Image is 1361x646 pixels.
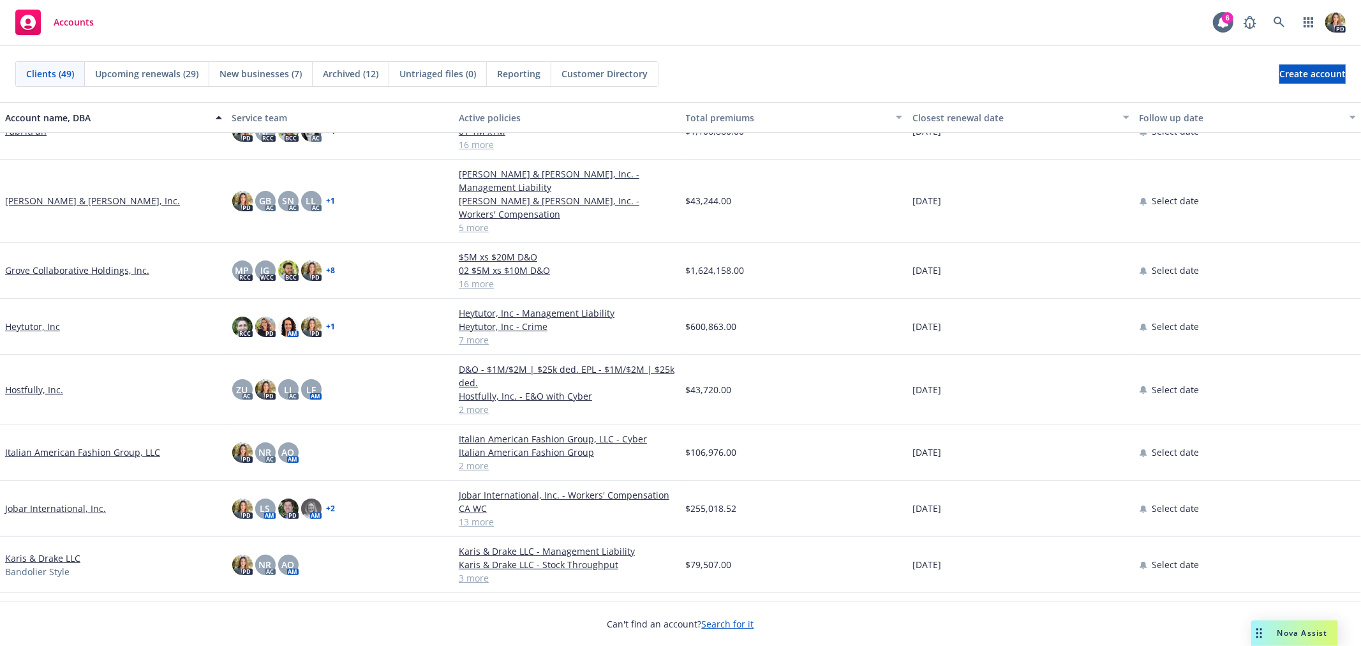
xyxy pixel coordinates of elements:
img: photo [278,317,299,337]
a: 2 more [459,403,676,416]
a: 16 more [459,277,676,290]
img: photo [255,379,276,400]
div: Service team [232,111,449,124]
span: [DATE] [912,502,941,515]
span: $43,720.00 [686,383,732,396]
a: Search [1267,10,1292,35]
a: Report a Bug [1237,10,1263,35]
span: ZU [237,383,248,396]
a: Jobar International, Inc. - Workers' Compensation [459,488,676,502]
img: photo [301,499,322,519]
span: Reporting [497,67,540,80]
a: Heytutor, Inc - Crime [459,320,676,333]
a: + 1 [327,323,336,331]
span: Select date [1152,446,1200,459]
span: AO [282,446,295,459]
span: [DATE] [912,320,941,333]
a: 7 more [459,333,676,347]
span: MP [235,264,249,277]
a: CA WC [459,502,676,515]
span: [DATE] [912,446,941,459]
img: photo [232,317,253,337]
button: Active policies [454,102,681,133]
a: Karis & Drake LLC - Stock Throughput [459,558,676,571]
img: photo [301,317,322,337]
a: Italian American Fashion Group, LLC - Cyber [459,432,676,446]
img: photo [278,499,299,519]
span: Untriaged files (0) [399,67,476,80]
span: New businesses (7) [219,67,302,80]
span: Can't find an account? [607,617,754,631]
div: Follow up date [1140,111,1342,124]
span: Select date [1152,502,1200,515]
a: Grove Collaborative Holdings, Inc. [5,264,149,277]
span: [DATE] [912,383,941,396]
a: + 2 [327,505,336,513]
a: Karis & Drake LLC - Management Liability [459,545,676,558]
img: photo [278,260,299,281]
span: Bandolier Style [5,565,70,578]
span: Select date [1152,194,1200,207]
span: AO [282,558,295,571]
span: [DATE] [912,264,941,277]
span: $255,018.52 [686,502,737,515]
div: Drag to move [1251,620,1267,646]
a: Hostfully, Inc. [5,383,63,396]
span: LI [285,383,292,396]
img: photo [232,555,253,575]
img: photo [232,191,253,211]
a: $5M xs $20M D&O [459,250,676,264]
span: LF [306,383,316,396]
a: [PERSON_NAME] & [PERSON_NAME], Inc. - Management Liability [459,167,676,194]
span: Clients (49) [26,67,74,80]
span: LS [260,502,271,515]
span: Upcoming renewals (29) [95,67,198,80]
span: $1,624,158.00 [686,264,745,277]
img: photo [301,260,322,281]
span: Select date [1152,558,1200,571]
div: Account name, DBA [5,111,208,124]
span: NR [259,558,272,571]
span: JG [261,264,270,277]
button: Closest renewal date [907,102,1134,133]
span: GB [259,194,271,207]
span: Accounts [54,17,94,27]
a: Hostfully, Inc. - E&O with Cyber [459,389,676,403]
span: $106,976.00 [686,446,737,459]
a: Search for it [702,618,754,630]
div: Total premiums [686,111,889,124]
div: Active policies [459,111,676,124]
span: Select date [1152,320,1200,333]
img: photo [232,499,253,519]
span: $79,507.00 [686,558,732,571]
span: Archived (12) [323,67,378,80]
a: [PERSON_NAME] & [PERSON_NAME], Inc. - Workers' Compensation [459,194,676,221]
span: Select date [1152,264,1200,277]
a: 16 more [459,138,676,151]
span: LL [306,194,316,207]
a: + 1 [327,197,336,205]
a: Create account [1279,64,1346,84]
a: Karis & Drake LLC [5,552,80,565]
span: Nova Assist [1277,627,1328,638]
a: [PERSON_NAME] & [PERSON_NAME], Inc. [5,194,180,207]
a: 3 more [459,571,676,585]
a: Italian American Fashion Group, LLC [5,446,160,459]
span: Select date [1152,383,1200,396]
a: + 8 [327,267,336,274]
a: D&O - $1M/$2M | $25k ded. EPL - $1M/$2M | $25k ded. [459,363,676,389]
a: Italian American Fashion Group [459,446,676,459]
a: Heytutor, Inc - Management Liability [459,306,676,320]
a: Jobar International, Inc. [5,502,106,515]
span: [DATE] [912,194,941,207]
button: Total premiums [681,102,908,133]
button: Service team [227,102,454,133]
span: $600,863.00 [686,320,737,333]
div: Closest renewal date [912,111,1115,124]
span: Customer Directory [562,67,648,80]
a: Kindercare Education - Workers' Compensation [459,601,676,614]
